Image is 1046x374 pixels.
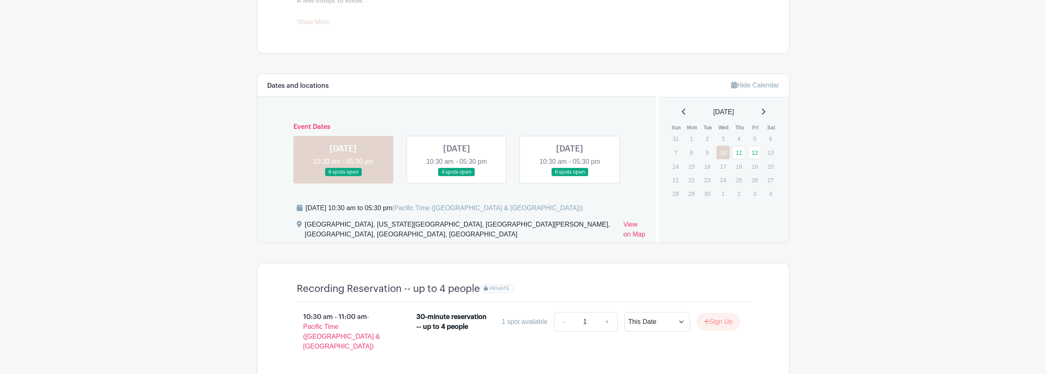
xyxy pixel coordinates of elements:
[763,124,779,132] th: Sat
[732,160,746,173] p: 18
[764,187,777,200] p: 4
[284,309,404,355] p: 10:30 am - 11:00 am
[554,312,573,332] a: -
[415,7,467,14] strong: reserve only one
[685,160,698,173] p: 15
[685,187,698,200] p: 29
[287,123,627,131] h6: Event Dates
[748,187,762,200] p: 3
[597,312,617,332] a: +
[732,174,746,186] p: 25
[669,187,682,200] p: 28
[303,313,380,350] span: - Pacific Time ([GEOGRAPHIC_DATA] & [GEOGRAPHIC_DATA])
[700,124,716,132] th: Tue
[764,160,777,173] p: 20
[716,124,732,132] th: Wed
[684,124,700,132] th: Mon
[416,312,487,332] div: 30-minute reservation -- up to 4 people
[306,203,583,213] div: [DATE] 10:30 am to 05:30 pm
[700,187,714,200] p: 30
[700,146,714,159] p: 9
[502,317,547,327] div: 1 spot available
[685,174,698,186] p: 22
[716,146,730,159] a: 10
[732,124,748,132] th: Thu
[267,82,329,90] h6: Dates and locations
[716,187,730,200] p: 1
[700,132,714,145] p: 2
[331,7,378,14] strong: complimentary
[668,124,684,132] th: Sun
[748,174,762,186] p: 26
[305,220,617,243] div: [GEOGRAPHIC_DATA], [US_STATE][GEOGRAPHIC_DATA], [GEOGRAPHIC_DATA][PERSON_NAME], [GEOGRAPHIC_DATA]...
[716,160,730,173] p: 17
[685,146,698,159] p: 8
[303,6,750,16] li: Spots are but limited— to ensure everyone gets a chance.
[764,174,777,186] p: 27
[731,82,779,89] a: Hide Calendar
[392,204,583,211] span: (Pacific Time ([GEOGRAPHIC_DATA] & [GEOGRAPHIC_DATA]))
[669,132,682,145] p: 31
[669,160,682,173] p: 14
[748,160,762,173] p: 19
[713,107,734,117] span: [DATE]
[623,220,646,243] a: View on Map
[297,283,480,295] h4: Recording Reservation -- up to 4 people
[697,313,740,330] button: Sign Up
[764,146,777,159] p: 13
[748,132,762,145] p: 5
[732,132,746,145] p: 4
[748,124,764,132] th: Fri
[700,160,714,173] p: 16
[732,187,746,200] p: 2
[700,174,714,186] p: 23
[748,146,762,159] a: 12
[669,174,682,186] p: 21
[297,18,330,29] a: Show More
[716,132,730,145] p: 3
[669,146,682,159] p: 7
[732,146,746,159] a: 11
[716,174,730,186] p: 24
[764,132,777,145] p: 6
[685,132,698,145] p: 1
[489,286,510,291] span: PRIVATE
